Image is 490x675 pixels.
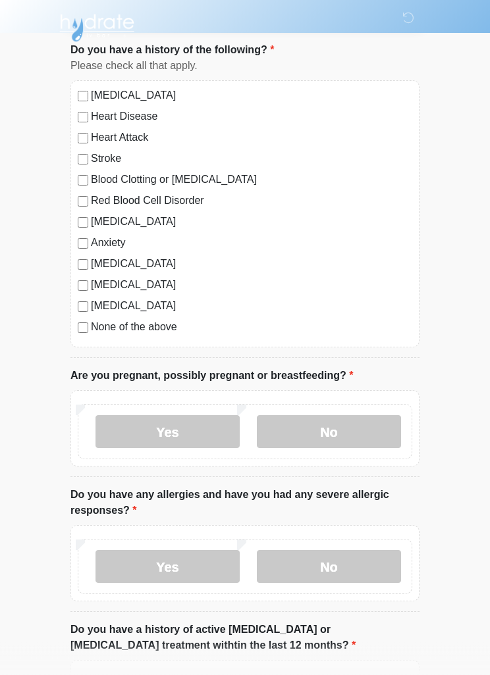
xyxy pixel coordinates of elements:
[78,323,88,334] input: None of the above
[257,416,401,449] label: No
[91,151,412,167] label: Stroke
[78,218,88,228] input: [MEDICAL_DATA]
[91,88,412,104] label: [MEDICAL_DATA]
[95,551,240,584] label: Yes
[91,320,412,336] label: None of the above
[78,155,88,165] input: Stroke
[78,176,88,186] input: Blood Clotting or [MEDICAL_DATA]
[78,197,88,207] input: Red Blood Cell Disorder
[95,416,240,449] label: Yes
[57,10,136,43] img: Hydrate IV Bar - Chandler Logo
[91,278,412,293] label: [MEDICAL_DATA]
[70,622,420,654] label: Do you have a history of active [MEDICAL_DATA] or [MEDICAL_DATA] treatment withtin the last 12 mo...
[78,302,88,312] input: [MEDICAL_DATA]
[78,134,88,144] input: Heart Attack
[78,260,88,270] input: [MEDICAL_DATA]
[70,368,353,384] label: Are you pregnant, possibly pregnant or breastfeeding?
[91,214,412,230] label: [MEDICAL_DATA]
[91,236,412,251] label: Anxiety
[70,59,420,74] div: Please check all that apply.
[78,281,88,291] input: [MEDICAL_DATA]
[91,193,412,209] label: Red Blood Cell Disorder
[91,172,412,188] label: Blood Clotting or [MEDICAL_DATA]
[91,299,412,314] label: [MEDICAL_DATA]
[78,113,88,123] input: Heart Disease
[78,91,88,102] input: [MEDICAL_DATA]
[91,109,412,125] label: Heart Disease
[91,257,412,272] label: [MEDICAL_DATA]
[257,551,401,584] label: No
[91,130,412,146] label: Heart Attack
[70,488,420,519] label: Do you have any allergies and have you had any severe allergic responses?
[78,239,88,249] input: Anxiety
